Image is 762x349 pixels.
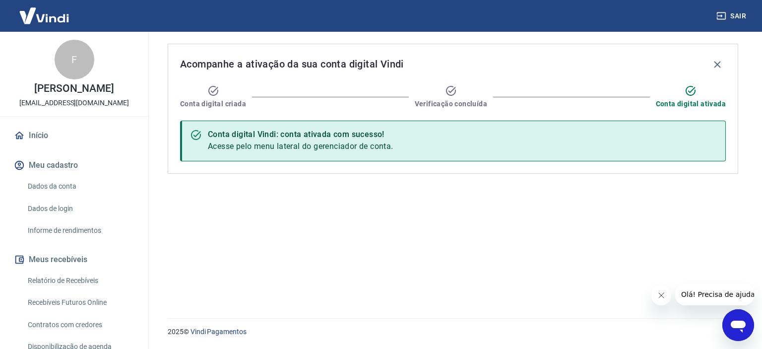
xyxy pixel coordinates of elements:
a: Relatório de Recebíveis [24,271,136,291]
span: Acompanhe a ativação da sua conta digital Vindi [180,56,404,72]
span: Conta digital criada [180,99,246,109]
iframe: Mensagem da empresa [675,283,754,305]
a: Vindi Pagamentos [190,328,247,336]
span: Acesse pelo menu lateral do gerenciador de conta. [208,141,393,151]
img: Vindi [12,0,76,31]
span: Verificação concluída [415,99,487,109]
button: Meus recebíveis [12,249,136,271]
a: Recebíveis Futuros Online [24,292,136,313]
p: 2025 © [168,327,738,337]
a: Início [12,125,136,146]
a: Dados de login [24,199,136,219]
span: Olá! Precisa de ajuda? [6,7,83,15]
a: Contratos com credores [24,315,136,335]
span: Conta digital ativada [656,99,726,109]
p: [PERSON_NAME] [34,83,114,94]
iframe: Botão para abrir a janela de mensagens [722,309,754,341]
p: [EMAIL_ADDRESS][DOMAIN_NAME] [19,98,129,108]
button: Sair [714,7,750,25]
a: Informe de rendimentos [24,220,136,241]
iframe: Fechar mensagem [651,285,671,305]
a: Dados da conta [24,176,136,197]
div: F [55,40,94,79]
div: Conta digital Vindi: conta ativada com sucesso! [208,129,393,140]
button: Meu cadastro [12,154,136,176]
